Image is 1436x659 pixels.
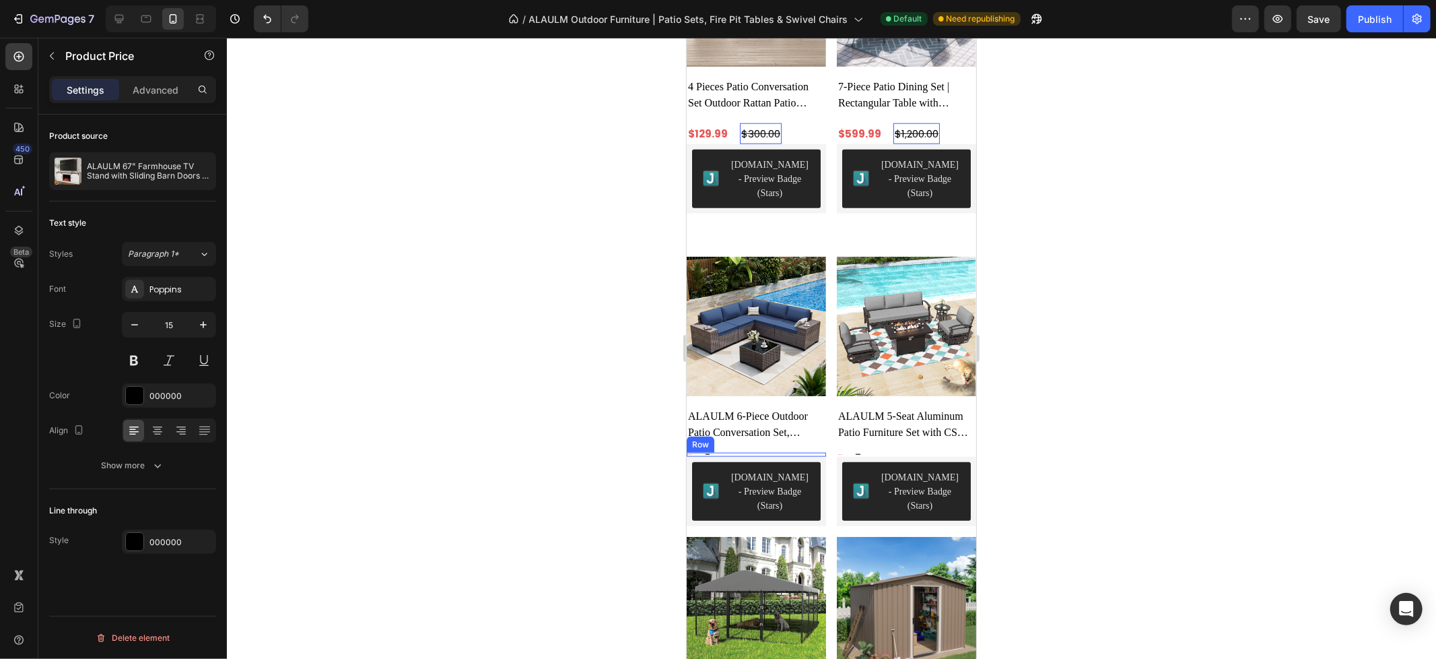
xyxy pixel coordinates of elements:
div: 000000 [149,536,213,548]
button: Delete element [49,627,216,649]
p: Settings [67,83,104,97]
div: Text style [49,217,86,229]
div: Beta [10,247,32,257]
iframe: Design area [687,38,976,659]
p: Advanced [133,83,178,97]
span: Default [894,13,922,25]
a: Outdoor Storage Shed | ALAULM Metal Garden Tool Shed [150,499,289,639]
div: Align [49,422,87,440]
div: Color [49,389,70,402]
div: Delete element [96,630,170,646]
div: 450 [13,144,32,154]
button: Publish [1346,5,1403,32]
div: Line through [49,505,97,517]
div: Font [49,283,66,295]
button: Paragraph 1* [122,242,216,266]
button: 7 [5,5,100,32]
div: Poppins [149,284,213,296]
span: Need republishing [947,13,1015,25]
div: Publish [1358,12,1392,26]
button: Show more [49,453,216,478]
span: ALAULM Outdoor Furniture | Patio Sets, Fire Pit Tables & Swivel Chairs [529,12,848,26]
p: 7 [88,11,94,27]
div: Size [49,315,85,334]
div: Open Intercom Messenger [1390,593,1423,625]
button: Save [1297,5,1341,32]
span: / [523,12,526,26]
div: Undo/Redo [254,5,308,32]
div: Show more [102,459,164,472]
span: Paragraph 1* [128,248,179,260]
img: product feature img [55,158,81,185]
div: 000000 [149,390,213,402]
p: ALAULM 67" Farmhouse TV Stand with Sliding Barn Doors & Storage [87,162,211,181]
p: Product Price [65,48,180,64]
div: Product source [49,130,108,142]
div: Style [49,534,69,546]
div: Styles [49,248,73,260]
span: Save [1308,13,1330,25]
